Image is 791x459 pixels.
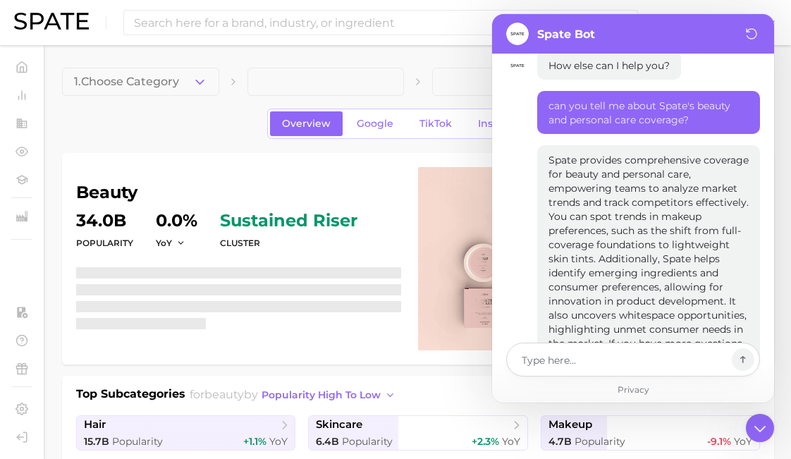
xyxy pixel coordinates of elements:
span: +1.1% [243,435,266,448]
span: -9.1% [707,435,731,448]
dd: 34.0b [76,212,133,229]
a: Overview [270,111,343,136]
button: 1.Choose Category [62,68,219,96]
span: +2.3% [472,435,499,448]
h1: beauty [76,184,401,201]
span: YoY [734,435,752,448]
a: Log out. Currently logged in with e-mail addison@spate.nyc. [11,427,32,448]
span: YoY [156,237,172,249]
a: TikTok [407,111,464,136]
input: Search here for a brand, industry, or ingredient [133,11,573,35]
span: popularity high to low [262,389,381,401]
span: Popularity [575,435,625,448]
span: Overview [282,118,331,130]
span: hair [84,418,106,432]
span: Instagram [478,118,529,130]
span: for by [190,388,400,401]
span: beauty [204,388,244,401]
dt: Popularity [76,235,133,252]
span: YoY [502,435,520,448]
a: makeup4.7b Popularity-9.1% YoY [541,415,760,451]
span: TikTok [419,118,452,130]
span: 4.7b [548,435,572,448]
span: 1. Choose Category [74,75,179,88]
span: Popularity [112,435,163,448]
dd: 0.0% [156,212,197,229]
span: Google [357,118,393,130]
span: 15.7b [84,435,109,448]
span: YoY [269,435,288,448]
span: makeup [548,418,592,432]
span: 6.4b [316,435,339,448]
a: InstagramBeta [466,111,566,136]
a: skincare6.4b Popularity+2.3% YoY [308,415,527,451]
button: YoY [156,237,186,249]
span: skincare [316,418,362,432]
img: SPATE [14,13,89,30]
a: hair15.7b Popularity+1.1% YoY [76,415,295,451]
dt: cluster [220,235,357,252]
h1: Top Subcategories [76,386,185,407]
a: Google [345,111,405,136]
span: sustained riser [220,212,357,229]
button: popularity high to low [258,386,400,405]
span: Popularity [342,435,393,448]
